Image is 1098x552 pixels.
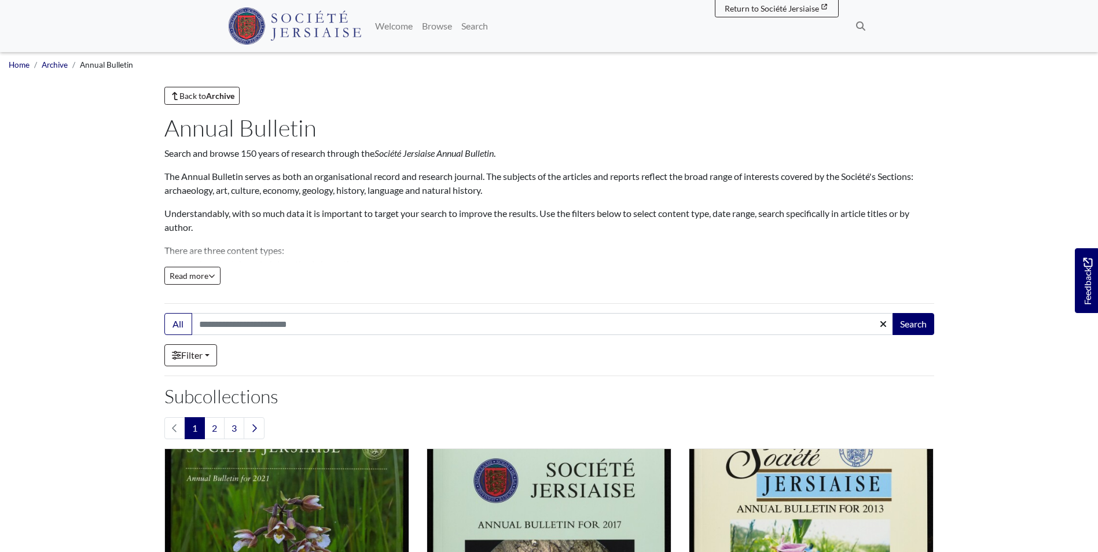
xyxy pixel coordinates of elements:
[228,5,362,47] a: Société Jersiaise logo
[164,87,240,105] a: Back toArchive
[204,417,225,439] a: Goto page 2
[164,313,192,335] button: All
[417,14,457,38] a: Browse
[164,207,934,234] p: Understandably, with so much data it is important to target your search to improve the results. U...
[725,3,819,13] span: Return to Société Jersiaise
[42,60,68,69] a: Archive
[164,244,934,299] p: There are three content types: Information: contains administrative information. Reports: contain...
[164,114,934,142] h1: Annual Bulletin
[80,60,133,69] span: Annual Bulletin
[1081,258,1095,305] span: Feedback
[244,417,265,439] a: Next page
[164,170,934,197] p: The Annual Bulletin serves as both an organisational record and research journal. The subjects of...
[224,417,244,439] a: Goto page 3
[170,271,215,281] span: Read more
[164,417,185,439] li: Previous page
[192,313,894,335] input: Search this collection...
[228,8,362,45] img: Société Jersiaise
[164,267,221,285] button: Read all of the content
[370,14,417,38] a: Welcome
[374,148,494,159] em: Société Jersiaise Annual Bulletin
[206,91,234,101] strong: Archive
[893,313,934,335] button: Search
[457,14,493,38] a: Search
[164,146,934,160] p: Search and browse 150 years of research through the .
[9,60,30,69] a: Home
[185,417,205,439] span: Goto page 1
[1075,248,1098,313] a: Would you like to provide feedback?
[164,344,217,366] a: Filter
[164,417,934,439] nav: pagination
[164,385,934,407] h2: Subcollections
